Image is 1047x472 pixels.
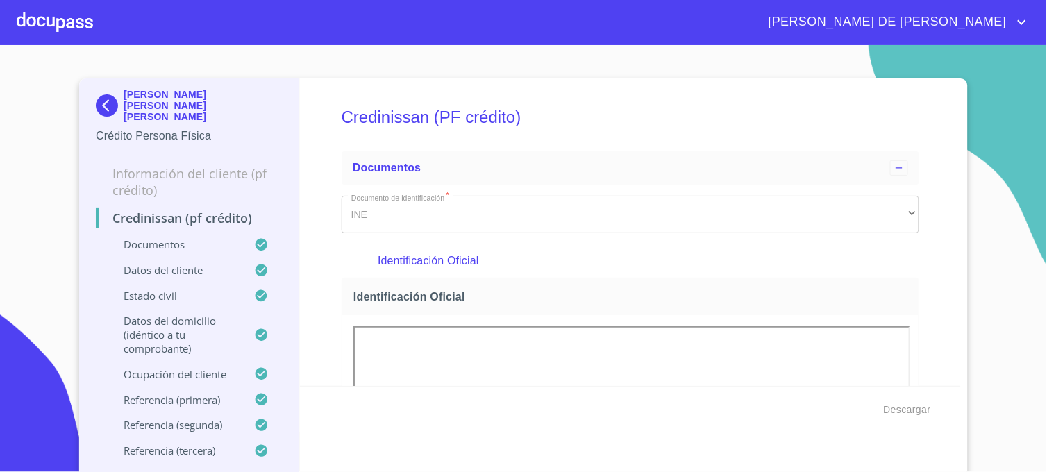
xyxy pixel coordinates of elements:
[96,237,254,251] p: Documentos
[758,11,1030,33] button: account of current user
[353,162,421,174] span: Documentos
[378,253,882,269] p: Identificación Oficial
[96,444,254,457] p: Referencia (tercera)
[96,263,254,277] p: Datos del cliente
[884,401,931,419] span: Descargar
[96,89,283,128] div: [PERSON_NAME] [PERSON_NAME] [PERSON_NAME]
[96,367,254,381] p: Ocupación del Cliente
[758,11,1014,33] span: [PERSON_NAME] DE [PERSON_NAME]
[342,89,919,146] h5: Credinissan (PF crédito)
[96,128,283,144] p: Crédito Persona Física
[878,397,937,423] button: Descargar
[353,289,913,304] span: Identificación Oficial
[96,418,254,432] p: Referencia (segunda)
[96,94,124,117] img: Docupass spot blue
[342,151,919,185] div: Documentos
[342,196,919,233] div: INE
[96,393,254,407] p: Referencia (primera)
[96,210,283,226] p: Credinissan (PF crédito)
[96,289,254,303] p: Estado Civil
[96,314,254,355] p: Datos del domicilio (idéntico a tu comprobante)
[96,165,283,199] p: Información del cliente (PF crédito)
[124,89,283,122] p: [PERSON_NAME] [PERSON_NAME] [PERSON_NAME]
